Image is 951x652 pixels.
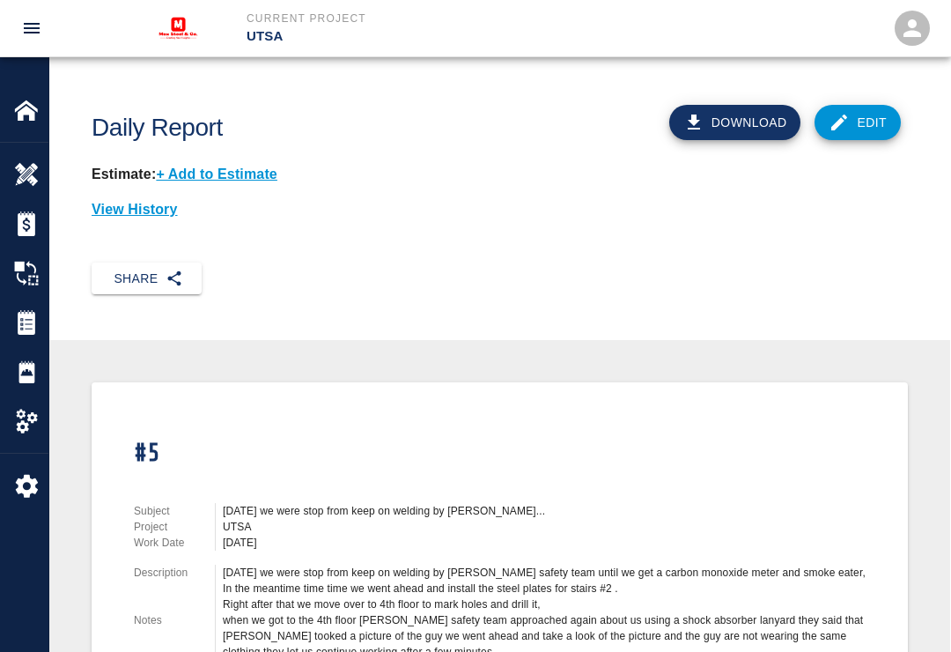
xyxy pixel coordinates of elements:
div: [DATE] [223,535,866,551]
button: open drawer [11,7,53,49]
iframe: Chat Widget [863,567,951,652]
button: Download [669,105,801,140]
p: Description [134,565,215,581]
p: Notes [134,612,215,628]
p: UTSA [247,26,571,47]
div: UTSA [223,519,866,535]
p: Current Project [247,11,571,26]
strong: Estimate: [92,167,156,182]
p: Subject [134,503,215,519]
a: Edit [815,105,901,140]
p: + Add to Estimate [156,167,277,182]
h1: Daily Report [92,114,564,143]
h1: #5 [134,439,159,468]
p: View History [92,199,908,220]
div: [DATE] we were stop from keep on welding by [PERSON_NAME] safety team until we get a carbon monox... [223,565,866,612]
p: Project [134,519,215,535]
img: MAX Steel & Co. [145,4,211,53]
button: Share [92,263,202,295]
p: Work Date [134,535,215,551]
div: [DATE] we were stop from keep on welding by [PERSON_NAME]... [223,503,866,519]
